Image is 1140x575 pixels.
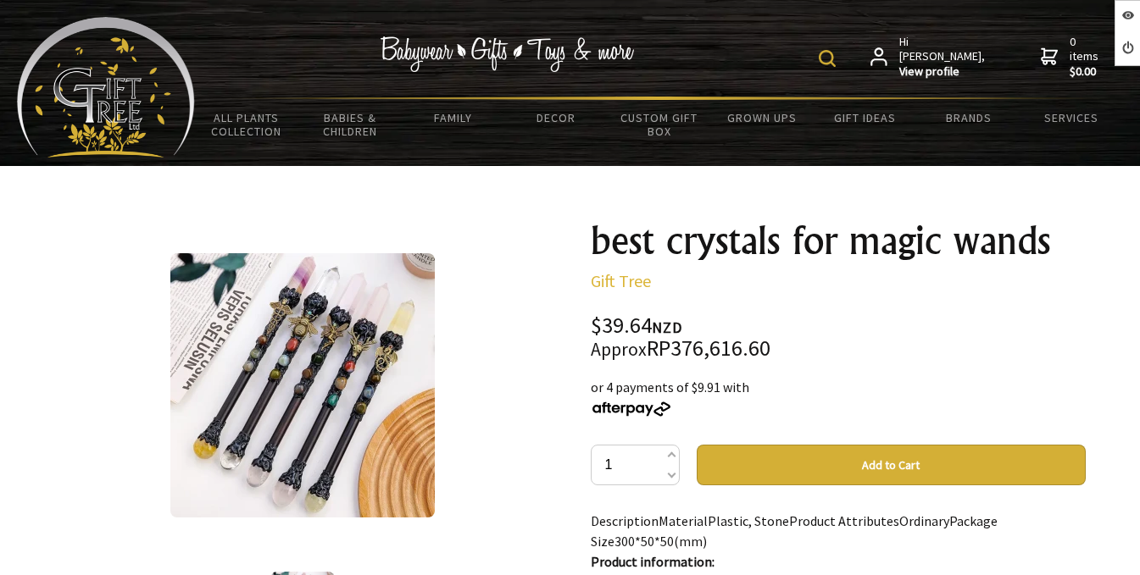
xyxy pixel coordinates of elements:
a: Gift Ideas [814,100,917,135]
span: Hi [PERSON_NAME], [899,35,987,80]
img: Babyware - Gifts - Toys and more... [17,17,195,158]
a: Custom Gift Box [608,100,711,149]
a: Gift Tree [591,270,651,291]
img: product search [819,50,836,67]
button: Add to Cart [697,445,1086,485]
strong: View profile [899,64,987,80]
img: best crystals for magic wands [170,253,435,517]
a: Grown Ups [710,100,814,135]
a: Decor [504,100,608,135]
a: All Plants Collection [195,100,298,149]
strong: $0.00 [1070,64,1102,80]
a: 0 items$0.00 [1041,35,1102,80]
strong: Product information: [591,553,715,570]
img: Afterpay [591,401,672,417]
h1: best crystals for magic wands [591,220,1086,261]
a: Services [1020,100,1123,135]
a: Brands [917,100,1020,135]
span: 0 items [1070,34,1102,80]
img: Babywear - Gifts - Toys & more [380,36,634,72]
small: Approx [591,338,647,361]
div: $39.64 RP376,616.60 [591,315,1086,360]
span: NZD [652,318,682,337]
a: Family [401,100,504,135]
a: Hi [PERSON_NAME],View profile [870,35,987,80]
div: or 4 payments of $9.91 with [591,377,1086,417]
a: Babies & Children [298,100,402,149]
